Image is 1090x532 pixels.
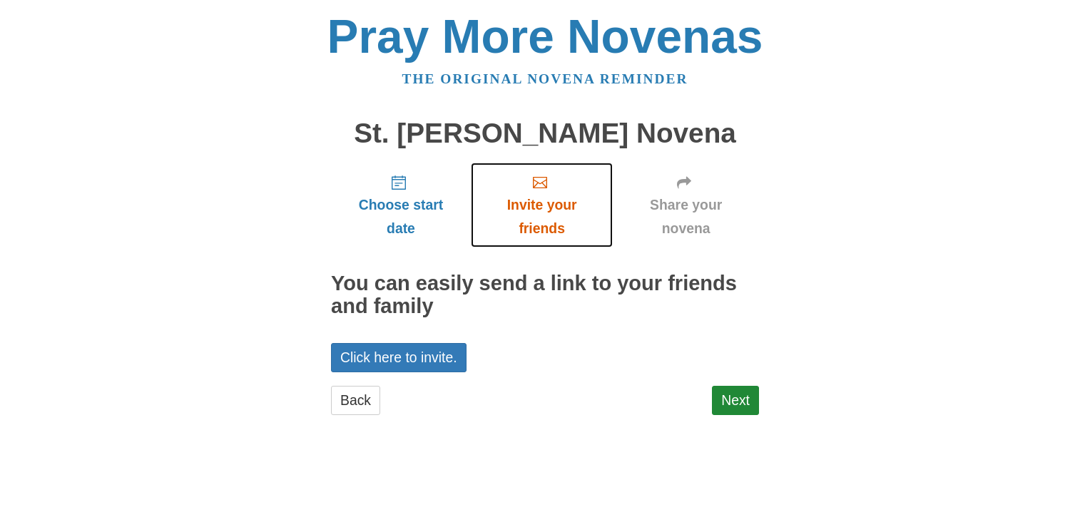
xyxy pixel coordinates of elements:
span: Invite your friends [485,193,599,240]
a: Invite your friends [471,163,613,247]
h2: You can easily send a link to your friends and family [331,272,759,318]
span: Choose start date [345,193,457,240]
a: Click here to invite. [331,343,467,372]
h1: St. [PERSON_NAME] Novena [331,118,759,149]
a: Share your novena [613,163,759,247]
a: Back [331,386,380,415]
a: Next [712,386,759,415]
a: The original novena reminder [402,71,688,86]
a: Pray More Novenas [327,10,763,63]
span: Share your novena [627,193,745,240]
a: Choose start date [331,163,471,247]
